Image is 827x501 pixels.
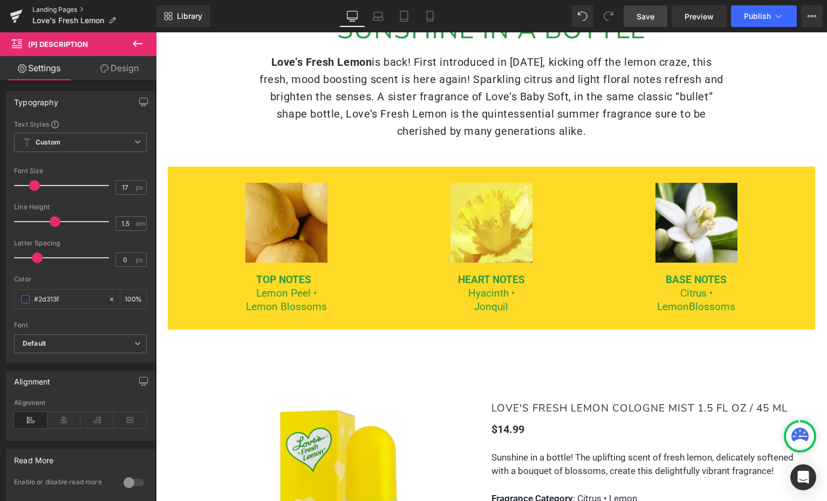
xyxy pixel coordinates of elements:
[136,184,145,191] span: px
[14,167,147,175] div: Font Size
[28,268,233,282] p: Lemon Blossoms
[391,5,417,27] a: Tablet
[14,203,147,211] div: Line Height
[672,5,727,27] a: Preview
[90,150,172,230] img: Close-up of lemons
[14,478,113,489] div: Enable or disable read more
[339,5,365,27] a: Desktop
[233,268,438,282] p: Jonquil
[598,5,619,27] button: Redo
[501,268,533,280] span: Lemon
[28,40,88,49] span: (P) Description
[14,321,147,329] div: Font
[790,464,816,490] div: Open Intercom Messenger
[100,241,155,253] strong: TOP NOTES
[120,290,146,308] div: %
[336,368,632,384] a: LOVE'S FRESH LEMON COLOGNE MIST 1.5 FL OZ / 45 ML
[32,16,104,25] span: Love's Fresh Lemon
[500,150,582,230] img: Orange tree flower
[32,5,156,14] a: Landing Pages
[36,138,60,147] b: Custom
[438,255,643,268] p: Citrus •
[14,92,58,107] div: Typography
[744,12,771,20] span: Publish
[156,5,210,27] a: New Library
[177,11,202,21] span: Library
[336,420,638,444] span: Sunshine in a bottle! The uplifting scent of fresh lemon, delicately softened with a bouquet of b...
[510,241,571,253] strong: BASE NOTES
[14,450,54,465] div: Read More
[80,56,159,80] a: Design
[115,23,216,36] strong: Love’s Fresh Lemon
[136,256,145,263] span: px
[731,5,797,27] button: Publish
[302,241,369,253] strong: HEART NOTES
[34,293,103,305] input: Color
[14,239,147,247] div: Letter Spacing
[23,339,46,348] i: Default
[295,150,377,230] img: Yellow jonquil flower
[365,5,391,27] a: Laptop
[136,220,145,227] span: em
[438,268,643,282] p: Blossoms
[100,21,571,107] p: is back! First introduced in [DATE], kicking off the lemon craze, this fresh, mood boosting scent...
[336,389,368,405] span: $14.99
[336,461,417,471] strong: Fragrance Category
[233,241,438,267] p: Hyacinth •
[14,371,51,386] div: Alignment
[336,461,481,471] span: : Citrus • Lemon
[572,5,593,27] button: Undo
[685,11,714,22] span: Preview
[14,276,147,283] div: Color
[417,5,443,27] a: Mobile
[801,5,823,27] button: More
[14,120,147,128] div: Text Styles
[14,399,147,407] div: Alignment
[637,11,654,22] span: Save
[28,241,233,267] p: Lemon Peel •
